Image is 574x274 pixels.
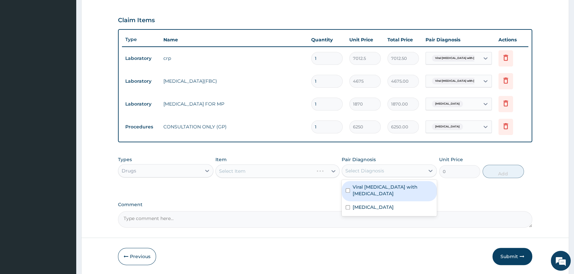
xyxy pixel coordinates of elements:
[3,181,126,204] textarea: Type your message and hit 'Enter'
[160,33,308,46] th: Name
[439,156,463,163] label: Unit Price
[160,120,308,133] td: CONSULTATION ONLY (GP)
[432,55,501,62] span: Viral [MEDICAL_DATA] with [MEDICAL_DATA]
[118,157,132,162] label: Types
[422,33,495,46] th: Pair Diagnosis
[160,74,308,88] td: [MEDICAL_DATA](FBC)
[122,167,136,174] div: Drugs
[109,3,125,19] div: Minimize live chat window
[122,98,160,110] td: Laboratory
[492,248,532,265] button: Submit
[12,33,27,50] img: d_794563401_company_1708531726252_794563401
[160,97,308,111] td: [MEDICAL_DATA] FOR MP
[353,184,433,197] label: Viral [MEDICAL_DATA] with [MEDICAL_DATA]
[308,33,346,46] th: Quantity
[122,33,160,46] th: Type
[122,52,160,65] td: Laboratory
[432,78,501,84] span: Viral [MEDICAL_DATA] with [MEDICAL_DATA]
[384,33,422,46] th: Total Price
[432,101,463,107] span: [MEDICAL_DATA]
[118,248,156,265] button: Previous
[432,123,463,130] span: [MEDICAL_DATA]
[342,156,376,163] label: Pair Diagnosis
[160,52,308,65] td: crp
[122,121,160,133] td: Procedures
[34,37,111,46] div: Chat with us now
[346,33,384,46] th: Unit Price
[495,33,528,46] th: Actions
[122,75,160,87] td: Laboratory
[353,204,394,210] label: [MEDICAL_DATA]
[483,165,524,178] button: Add
[38,83,91,150] span: We're online!
[118,17,155,24] h3: Claim Items
[345,167,384,174] div: Select Diagnosis
[215,156,227,163] label: Item
[118,202,532,207] label: Comment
